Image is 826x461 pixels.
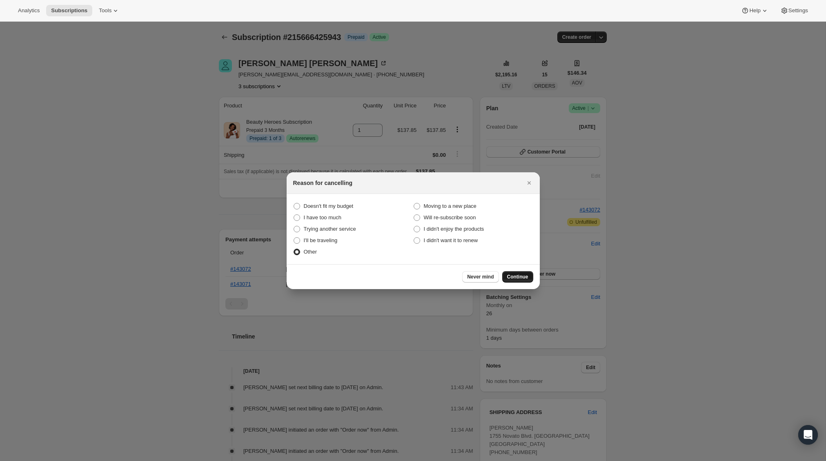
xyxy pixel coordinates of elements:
button: Never mind [462,271,499,283]
span: Will re-subscribe soon [424,214,476,220]
h2: Reason for cancelling [293,179,352,187]
button: Subscriptions [46,5,92,16]
span: Other [304,249,317,255]
button: Close [523,177,535,189]
span: Tools [99,7,111,14]
span: Doesn't fit my budget [304,203,354,209]
span: Help [749,7,760,14]
div: Open Intercom Messenger [798,425,818,445]
span: Never mind [467,274,494,280]
button: Analytics [13,5,45,16]
span: I didn't want it to renew [424,237,478,243]
span: I have too much [304,214,342,220]
span: I didn't enjoy the products [424,226,484,232]
span: I'll be traveling [304,237,338,243]
span: Analytics [18,7,40,14]
span: Trying another service [304,226,356,232]
button: Tools [94,5,125,16]
span: Settings [788,7,808,14]
button: Help [736,5,773,16]
span: Continue [507,274,528,280]
span: Subscriptions [51,7,87,14]
span: Moving to a new place [424,203,476,209]
button: Continue [502,271,533,283]
button: Settings [775,5,813,16]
